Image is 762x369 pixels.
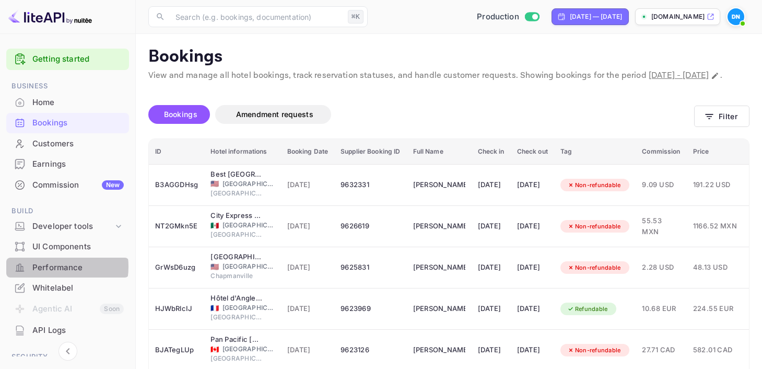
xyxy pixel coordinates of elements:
span: [DATE] [287,303,329,315]
span: United States of America [210,263,219,270]
span: Bookings [164,110,197,119]
span: 224.55 EUR [693,303,745,315]
a: UI Components [6,237,129,256]
div: HJWbRlcIJ [155,301,198,317]
span: [DATE] - [DATE] [649,70,709,81]
div: Customers [32,138,124,150]
a: Customers [6,134,129,153]
div: Home [32,97,124,109]
div: OYO Hotel Chapmanville Inn, WV - Hwy 119 [210,252,263,262]
div: [DATE] [517,301,548,317]
span: Business [6,80,129,92]
div: [DATE] — [DATE] [570,12,622,21]
div: [DATE] [517,342,548,359]
span: [GEOGRAPHIC_DATA] [222,262,275,271]
img: LiteAPI logo [8,8,92,25]
div: Developer tools [32,221,113,233]
div: Earnings [32,158,124,170]
div: [DATE] [478,218,505,235]
span: 1166.52 MXN [693,221,745,232]
div: ⌘K [348,10,364,24]
span: [GEOGRAPHIC_DATA] [222,344,275,354]
th: Supplier Booking ID [334,139,406,165]
div: UI Components [32,241,124,253]
div: Eva Schmidhofer [413,301,465,317]
div: [DATE] [478,301,505,317]
div: Customers [6,134,129,154]
div: 9623126 [341,342,400,359]
div: Developer tools [6,217,129,236]
div: GERARDO SANCHEZ [413,259,465,276]
div: Michelle Allan [413,342,465,359]
span: 9.09 USD [642,179,680,191]
div: BJATegLUp [155,342,198,359]
div: CommissionNew [6,175,129,195]
div: 9623969 [341,301,400,317]
span: 48.13 USD [693,262,745,273]
span: [DATE] [287,344,329,356]
div: Bookings [32,117,124,129]
div: Earnings [6,154,129,175]
div: [DATE] [517,177,548,193]
div: Non-refundable [560,220,628,233]
div: Aleksander Dypvik Myklebust [413,177,465,193]
input: Search (e.g. bookings, documentation) [169,6,344,27]
span: 10.68 EUR [642,303,680,315]
div: Hôtel d'Angleterre [210,293,263,304]
span: [GEOGRAPHIC_DATA] [210,189,263,198]
span: [GEOGRAPHIC_DATA] [222,179,275,189]
div: UI Components [6,237,129,257]
div: City Express by Marriott Aguascalientes Sur [210,211,263,221]
button: Change date range [710,71,720,81]
span: 55.53 MXN [642,215,680,238]
span: France [210,305,219,312]
div: Juan Manuel Castillo [413,218,465,235]
th: Tag [554,139,636,165]
div: [DATE] [478,342,505,359]
th: Check in [472,139,511,165]
th: Full Name [407,139,472,165]
div: [DATE] [517,259,548,276]
div: Home [6,93,129,113]
a: Performance [6,258,129,277]
div: Performance [6,258,129,278]
a: Bookings [6,113,129,132]
img: Dominic Newboult [728,8,744,25]
div: Whitelabel [6,278,129,298]
div: Non-refundable [560,179,628,192]
p: Bookings [148,47,749,67]
div: [DATE] [517,218,548,235]
span: [DATE] [287,221,329,232]
a: API Logs [6,320,129,340]
div: Whitelabel [32,282,124,294]
div: [DATE] [478,259,505,276]
div: account-settings tabs [148,105,694,124]
div: 9632331 [341,177,400,193]
a: CommissionNew [6,175,129,194]
div: API Logs [6,320,129,341]
span: Production [477,11,519,23]
th: Check out [511,139,554,165]
span: [DATE] [287,262,329,273]
div: Non-refundable [560,344,628,357]
span: [GEOGRAPHIC_DATA] [222,221,275,230]
span: [DATE] [287,179,329,191]
a: Home [6,93,129,112]
div: 9625831 [341,259,400,276]
a: Whitelabel [6,278,129,297]
div: 9626619 [341,218,400,235]
span: Build [6,205,129,217]
div: New [102,180,124,190]
th: Price [687,139,752,165]
span: Security [6,351,129,363]
span: Mexico [210,222,219,229]
div: Non-refundable [560,261,628,274]
div: Getting started [6,49,129,70]
th: Booking Date [281,139,335,165]
span: 27.71 CAD [642,344,680,356]
div: NT2GMkn5E [155,218,198,235]
p: [DOMAIN_NAME] [651,12,705,21]
a: Getting started [32,53,124,65]
div: [DATE] [478,177,505,193]
th: ID [149,139,204,165]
